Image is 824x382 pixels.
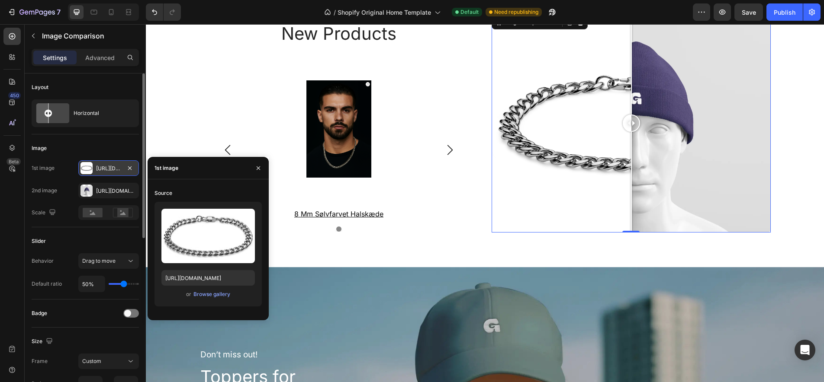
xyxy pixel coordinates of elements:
div: 1st image [154,164,178,172]
div: Image [32,144,47,152]
div: Browse gallery [193,290,230,298]
div: Undo/Redo [146,3,181,21]
p: Image Comparison [42,31,135,41]
div: Badge [32,309,47,317]
div: Behavior [32,257,54,265]
p: Settings [43,53,67,62]
span: Need republishing [494,8,538,16]
div: Default ratio [32,280,62,288]
p: 7 [57,7,61,17]
input: https://example.com/image.jpg [161,270,255,286]
div: [URL][DOMAIN_NAME] [96,165,121,172]
div: Layout [32,83,48,91]
div: Source [154,189,172,197]
span: Drag to move [82,258,116,264]
div: 450 [8,92,21,99]
button: Browse gallery [193,290,231,299]
button: Dot [190,202,196,207]
span: Custom [82,358,101,364]
div: 2nd image [32,187,57,194]
button: Carousel Next Arrow [299,121,309,131]
span: Save [742,9,756,16]
iframe: Design area [146,24,824,382]
div: Publish [774,8,795,17]
span: Shopify Original Home Template [338,8,431,17]
span: Default [460,8,479,16]
div: Size [32,336,55,347]
input: Auto [79,276,105,292]
p: Don’t miss out! [55,325,235,336]
button: Carousel Back Arrow [77,121,87,131]
button: 7 [3,3,64,21]
img: preview-image [161,209,255,263]
div: Scale [32,207,58,219]
span: / [334,8,336,17]
span: or [186,289,191,299]
a: 8 mm Sølvfarvet Halskæde [93,185,293,195]
button: Save [734,3,763,21]
div: [URL][DOMAIN_NAME] [96,187,137,195]
div: Open Intercom Messenger [795,340,815,360]
div: 1st image [32,164,55,172]
button: Custom [78,353,139,369]
h3: 8 mm sølvfarvet halskæde [93,185,293,195]
a: 8 mm Sølvfarvet Halskæde [139,56,247,153]
div: Horizontal [74,103,126,123]
button: Publish [766,3,803,21]
p: Advanced [85,53,115,62]
div: Slider [32,237,46,245]
button: Drag to move [78,253,139,269]
div: Beta [6,158,21,165]
div: Frame [32,357,48,365]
